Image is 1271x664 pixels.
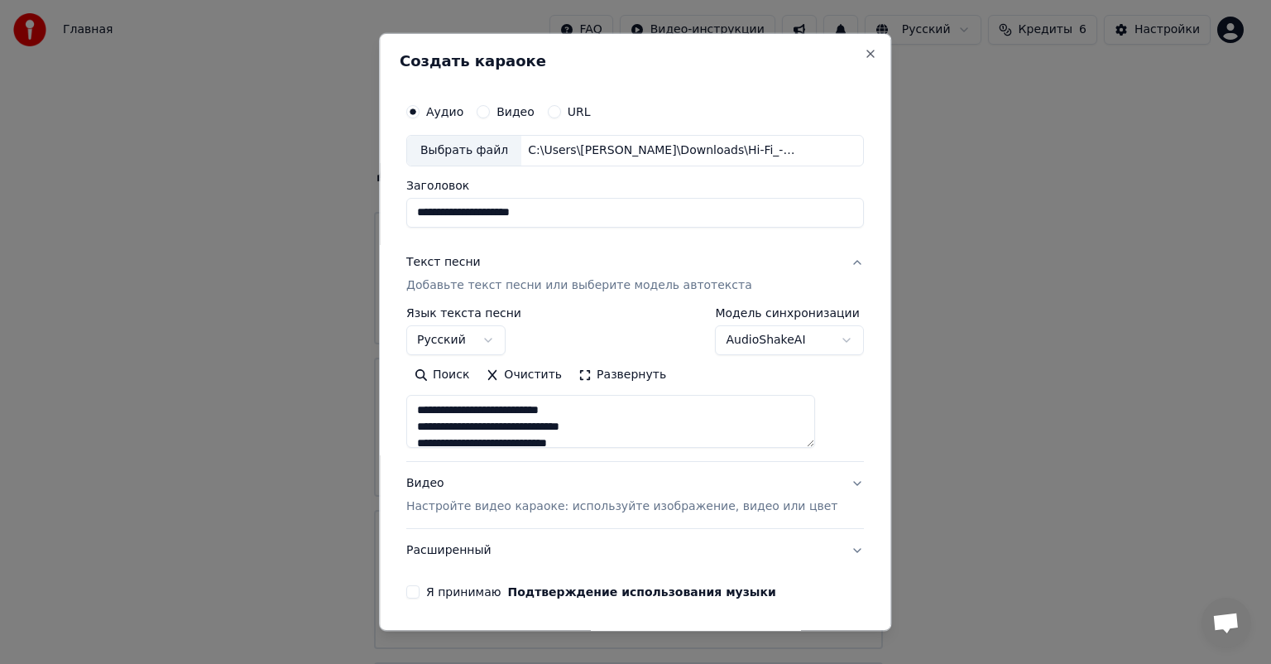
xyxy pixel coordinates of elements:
[406,180,864,191] label: Заголовок
[426,586,776,598] label: Я принимаю
[478,362,571,388] button: Очистить
[406,277,752,294] p: Добавьте текст песни или выберите модель автотекста
[406,307,864,461] div: Текст песниДобавьте текст песни или выберите модель автотекста
[407,136,521,166] div: Выбрать файл
[406,254,481,271] div: Текст песни
[496,106,535,118] label: Видео
[406,462,864,528] button: ВидеоНастройте видео караоке: используйте изображение, видео или цвет
[716,307,865,319] label: Модель синхронизации
[406,241,864,307] button: Текст песниДобавьте текст песни или выберите модель автотекста
[406,362,477,388] button: Поиск
[426,106,463,118] label: Аудио
[508,586,776,598] button: Я принимаю
[400,54,871,69] h2: Создать караоке
[406,475,837,515] div: Видео
[521,142,803,159] div: C:\Users\[PERSON_NAME]\Downloads\Hi-Fi_-_SHkola_7_62987759.mp3
[568,106,591,118] label: URL
[406,498,837,515] p: Настройте видео караоке: используйте изображение, видео или цвет
[570,362,674,388] button: Развернуть
[406,307,521,319] label: Язык текста песни
[406,529,864,572] button: Расширенный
